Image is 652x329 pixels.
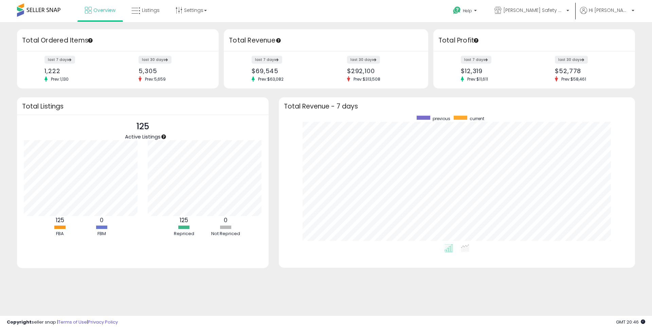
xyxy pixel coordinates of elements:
[139,67,207,75] div: 5,305
[284,104,630,109] h3: Total Revenue - 7 days
[22,36,214,45] h3: Total Ordered Items
[255,76,287,82] span: Prev: $63,082
[56,216,64,224] b: 125
[161,134,167,140] div: Tooltip anchor
[555,67,623,75] div: $52,778
[205,231,246,237] div: Not Repriced
[558,76,590,82] span: Prev: $58,461
[100,216,104,224] b: 0
[252,56,282,64] label: last 7 days
[461,56,491,64] label: last 7 days
[48,76,72,82] span: Prev: 1,130
[473,37,479,44] div: Tooltip anchor
[22,104,264,109] h3: Total Listings
[44,67,113,75] div: 1,222
[347,56,380,64] label: last 30 days
[164,231,204,237] div: Repriced
[464,76,491,82] span: Prev: $11,611
[93,7,115,14] span: Overview
[142,76,169,82] span: Prev: 5,659
[463,8,472,14] span: Help
[555,56,588,64] label: last 30 days
[461,67,529,75] div: $12,319
[229,36,423,45] h3: Total Revenue
[433,116,450,121] span: previous
[81,231,122,237] div: FBM
[139,56,171,64] label: last 30 days
[347,67,416,75] div: $292,100
[580,7,634,22] a: Hi [PERSON_NAME]
[224,216,228,224] b: 0
[180,216,188,224] b: 125
[438,36,630,45] h3: Total Profit
[142,7,160,14] span: Listings
[448,1,484,22] a: Help
[453,6,461,15] i: Get Help
[125,120,161,133] p: 125
[275,37,282,44] div: Tooltip anchor
[252,67,321,75] div: $69,545
[87,37,93,44] div: Tooltip anchor
[589,7,630,14] span: Hi [PERSON_NAME]
[503,7,564,14] span: [PERSON_NAME] Safety & Supply
[44,56,75,64] label: last 7 days
[39,231,80,237] div: FBA
[125,133,161,140] span: Active Listings
[350,76,384,82] span: Prev: $313,508
[470,116,484,121] span: current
